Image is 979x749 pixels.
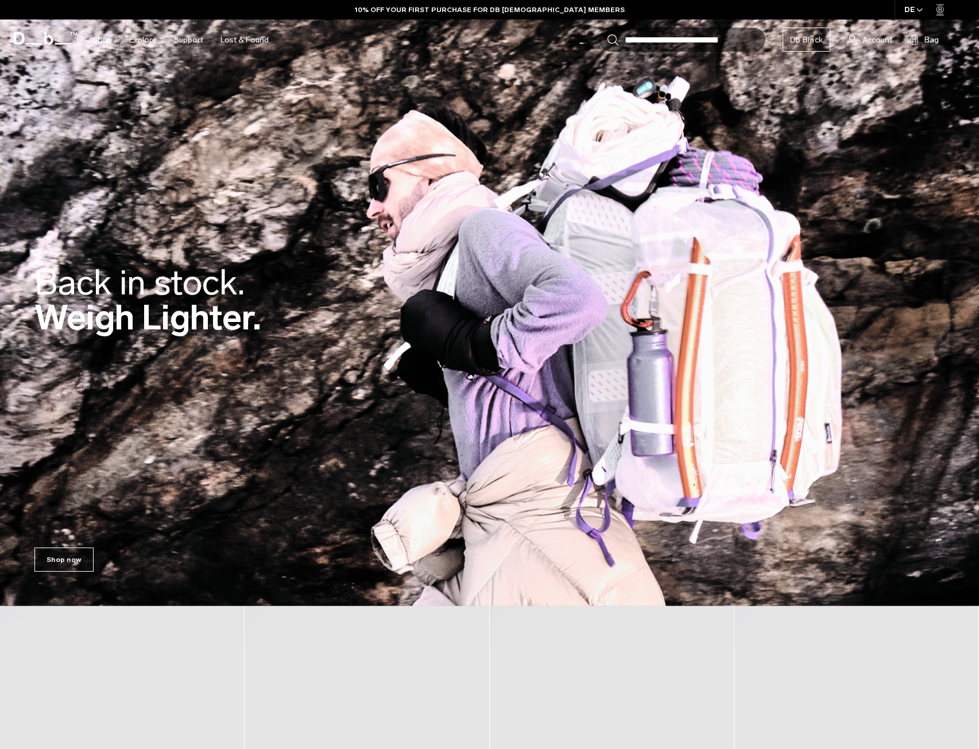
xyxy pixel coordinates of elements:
a: Shop [92,20,112,60]
span: Account [862,34,892,46]
h2: Weigh Lighter. [34,265,261,335]
a: Account [848,33,892,46]
button: Bag [910,33,939,46]
a: 10% OFF YOUR FIRST PURCHASE FOR DB [DEMOGRAPHIC_DATA] MEMBERS [355,5,625,15]
a: Support [174,20,203,60]
a: Shop now [34,548,94,572]
span: Bag [924,34,939,46]
nav: Main Navigation [84,20,277,60]
span: Back in stock. [34,262,245,304]
a: Explore [129,20,157,60]
a: Lost & Found [220,20,269,60]
a: Db Black [783,28,830,52]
